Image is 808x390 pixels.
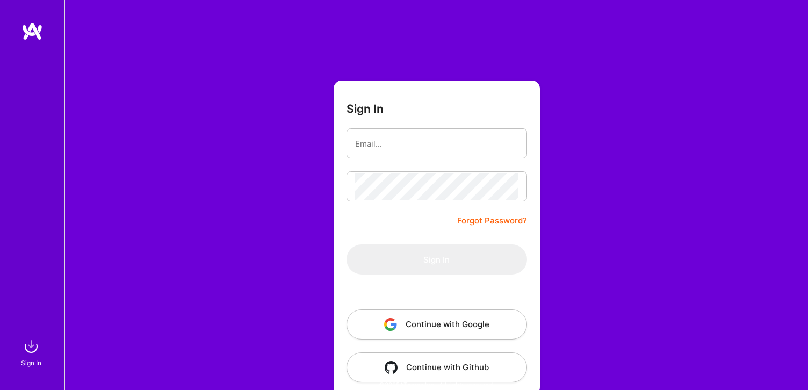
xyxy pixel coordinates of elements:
button: Continue with Google [347,309,527,340]
input: Email... [355,130,518,157]
a: Forgot Password? [457,214,527,227]
h3: Sign In [347,102,384,115]
img: logo [21,21,43,41]
img: icon [384,318,397,331]
button: Continue with Github [347,352,527,382]
button: Sign In [347,244,527,275]
img: icon [385,361,398,374]
div: Sign In [21,357,41,369]
img: sign in [20,336,42,357]
a: sign inSign In [23,336,42,369]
